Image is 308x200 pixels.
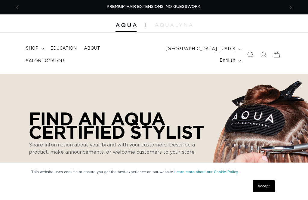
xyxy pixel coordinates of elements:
[26,46,38,51] span: shop
[115,23,137,27] img: Aqua Hair Extensions
[244,48,257,61] summary: Search
[253,180,275,192] a: Accept
[50,46,77,51] span: Education
[107,5,201,9] span: PREMIUM HAIR EXTENSIONS. NO GUESSWORK.
[11,2,24,13] button: Previous announcement
[31,169,277,175] p: This website uses cookies to ensure you get the best experience on our website.
[47,42,80,55] a: Education
[174,170,239,174] a: Learn more about our Cookie Policy.
[26,58,64,64] span: Salon Locator
[29,141,203,156] p: Share information about your brand with your customers. Describe a product, make announcements, o...
[284,2,297,13] button: Next announcement
[166,46,236,52] span: [GEOGRAPHIC_DATA] | USD $
[22,55,68,67] a: Salon Locator
[84,46,100,51] span: About
[216,55,243,66] button: English
[220,57,235,64] span: English
[80,42,104,55] a: About
[22,42,47,55] summary: shop
[29,112,212,138] p: Find an AQUA Certified Stylist
[162,43,244,55] button: [GEOGRAPHIC_DATA] | USD $
[155,23,192,27] img: aqualyna.com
